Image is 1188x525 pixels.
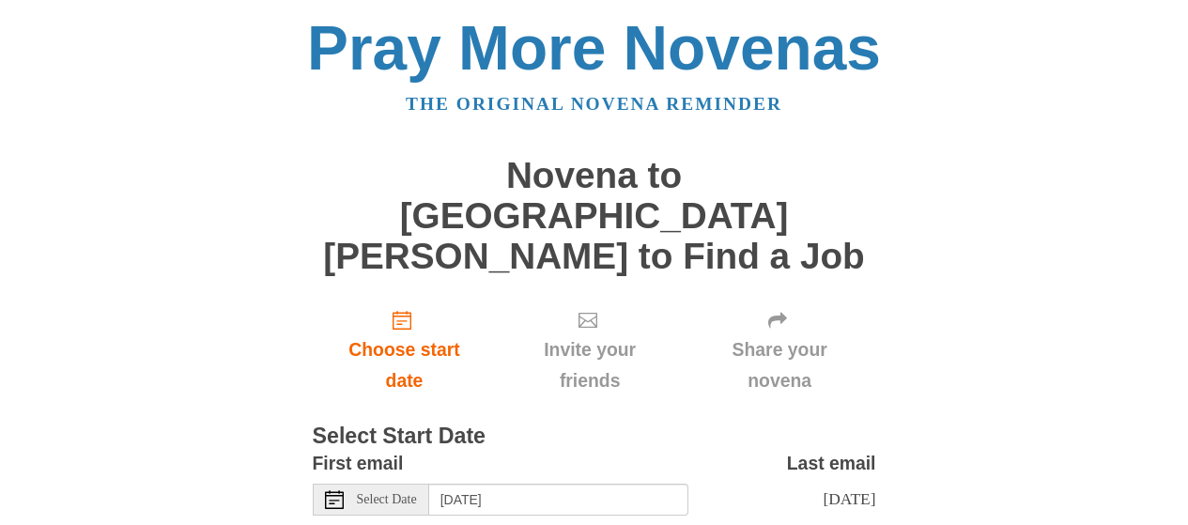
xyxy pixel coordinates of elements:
h3: Select Start Date [313,425,876,449]
span: Choose start date [332,334,478,396]
a: The original novena reminder [406,94,782,114]
a: Pray More Novenas [307,13,881,83]
span: Share your novena [702,334,857,396]
div: Click "Next" to confirm your start date first. [496,295,683,407]
span: [DATE] [823,489,875,508]
label: First email [313,448,404,479]
span: Select Date [357,493,417,506]
span: Invite your friends [515,334,664,396]
h1: Novena to [GEOGRAPHIC_DATA][PERSON_NAME] to Find a Job [313,156,876,276]
a: Choose start date [313,295,497,407]
label: Last email [787,448,876,479]
div: Click "Next" to confirm your start date first. [684,295,876,407]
